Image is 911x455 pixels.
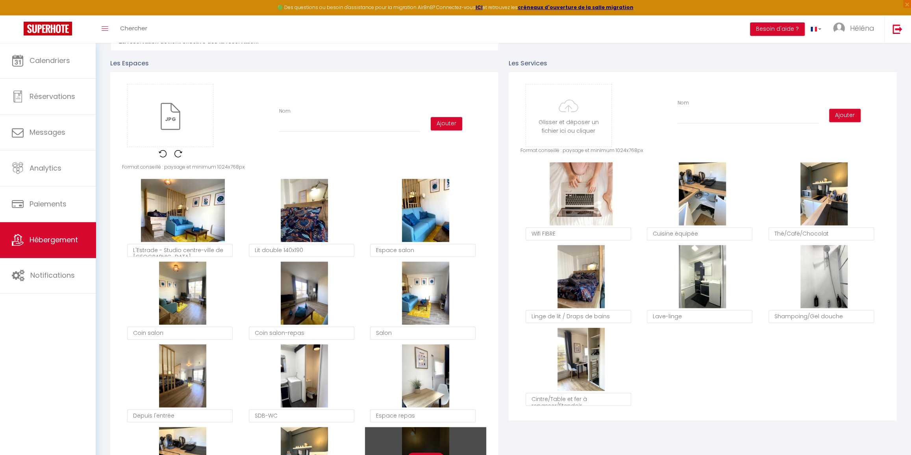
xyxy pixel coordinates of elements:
[159,150,167,158] img: rotate-left
[120,24,147,32] span: Chercher
[30,127,65,137] span: Messages
[30,199,67,209] span: Paiements
[30,163,61,173] span: Analytics
[24,22,72,35] img: Super Booking
[750,22,805,36] button: Besoin d'aide ?
[110,58,498,68] p: Les Espaces
[509,58,896,68] p: Les Services
[677,99,689,107] label: Nom
[30,270,75,280] span: Notifications
[431,117,462,130] button: Ajouter
[833,22,845,34] img: ...
[850,23,874,33] span: Héléna
[520,147,885,154] p: Format conseillé : paysage et minimum 1024x768px
[30,91,75,101] span: Réservations
[174,150,182,158] img: rotate-right
[114,15,153,43] a: Chercher
[476,4,483,11] a: ICI
[30,56,70,65] span: Calendriers
[827,15,884,43] a: ... Héléna
[30,235,78,245] span: Hébergement
[122,163,486,171] p: Format conseillé : paysage et minimum 1024x768px
[6,3,30,27] button: Ouvrir le widget de chat LiveChat
[518,4,633,11] a: créneaux d'ouverture de la salle migration
[829,109,861,122] button: Ajouter
[279,108,291,115] label: Nom
[892,24,902,34] img: logout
